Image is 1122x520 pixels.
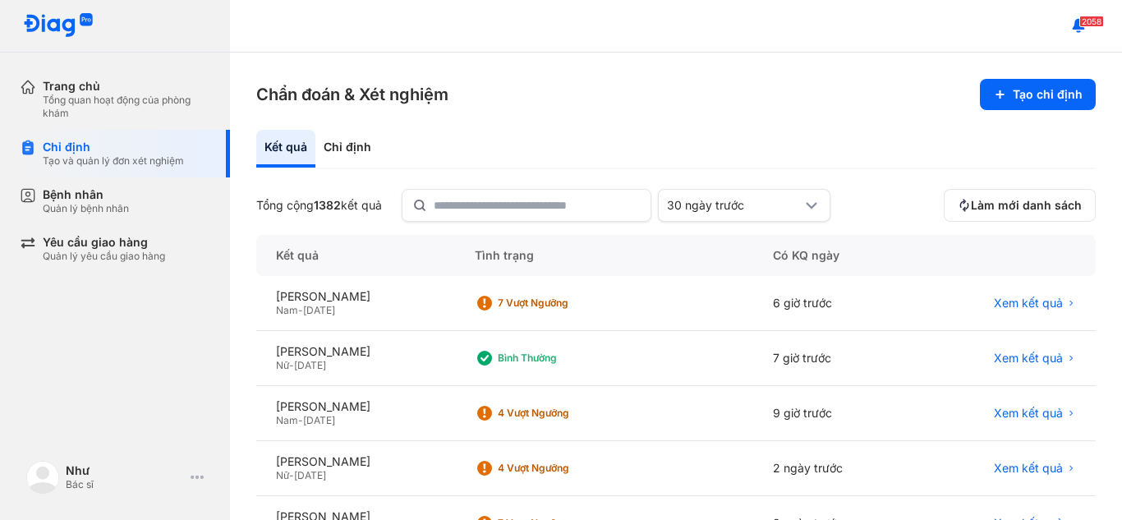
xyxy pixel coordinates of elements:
[43,202,129,215] div: Quản lý bệnh nhân
[276,414,298,426] span: Nam
[23,13,94,39] img: logo
[1079,16,1104,27] span: 2058
[994,296,1063,311] span: Xem kết quả
[994,406,1063,421] span: Xem kết quả
[66,463,184,478] div: Như
[276,304,298,316] span: Nam
[455,235,752,276] div: Tình trạng
[43,235,165,250] div: Yêu cầu giao hàng
[276,399,435,414] div: [PERSON_NAME]
[294,469,326,481] span: [DATE]
[667,198,802,213] div: 30 ngày trước
[753,386,916,441] div: 9 giờ trước
[43,187,129,202] div: Bệnh nhân
[994,461,1063,476] span: Xem kết quả
[994,351,1063,366] span: Xem kết quả
[498,352,629,365] div: Bình thường
[753,235,916,276] div: Có KQ ngày
[256,198,382,213] div: Tổng cộng kết quả
[276,344,435,359] div: [PERSON_NAME]
[276,454,435,469] div: [PERSON_NAME]
[43,94,210,120] div: Tổng quan hoạt động của phòng khám
[971,198,1082,213] span: Làm mới danh sách
[980,79,1096,110] button: Tạo chỉ định
[256,235,455,276] div: Kết quả
[276,469,289,481] span: Nữ
[944,189,1096,222] button: Làm mới danh sách
[43,79,210,94] div: Trang chủ
[43,140,184,154] div: Chỉ định
[66,478,184,491] div: Bác sĩ
[753,441,916,496] div: 2 ngày trước
[314,198,341,212] span: 1382
[289,469,294,481] span: -
[43,154,184,168] div: Tạo và quản lý đơn xét nghiệm
[256,83,448,106] h3: Chẩn đoán & Xét nghiệm
[26,461,59,494] img: logo
[289,359,294,371] span: -
[43,250,165,263] div: Quản lý yêu cầu giao hàng
[298,304,303,316] span: -
[498,297,629,310] div: 7 Vượt ngưỡng
[276,359,289,371] span: Nữ
[753,276,916,331] div: 6 giờ trước
[303,414,335,426] span: [DATE]
[315,130,379,168] div: Chỉ định
[303,304,335,316] span: [DATE]
[256,130,315,168] div: Kết quả
[753,331,916,386] div: 7 giờ trước
[294,359,326,371] span: [DATE]
[498,462,629,475] div: 4 Vượt ngưỡng
[298,414,303,426] span: -
[498,407,629,420] div: 4 Vượt ngưỡng
[276,289,435,304] div: [PERSON_NAME]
